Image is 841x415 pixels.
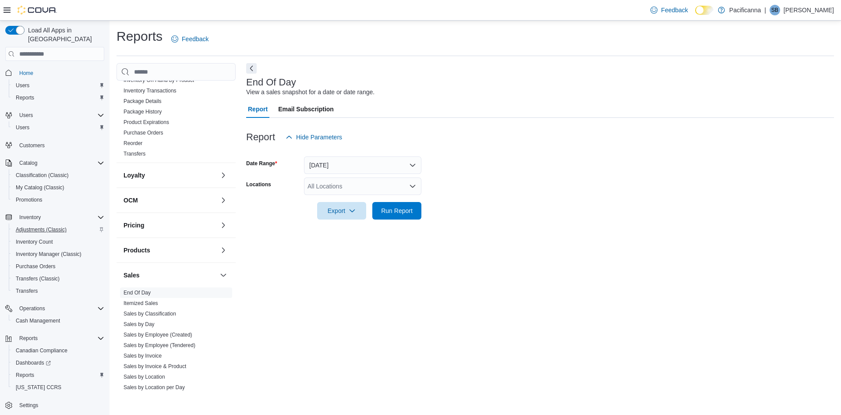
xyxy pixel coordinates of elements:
[12,370,104,380] span: Reports
[9,285,108,297] button: Transfers
[16,287,38,294] span: Transfers
[124,140,142,146] a: Reorder
[12,261,104,272] span: Purchase Orders
[12,249,104,259] span: Inventory Manager (Classic)
[16,94,34,101] span: Reports
[124,331,192,338] span: Sales by Employee (Created)
[18,6,57,14] img: Cova
[12,80,33,91] a: Users
[19,335,38,342] span: Reports
[246,77,296,88] h3: End Of Day
[372,202,421,220] button: Run Report
[16,110,104,121] span: Users
[16,400,42,411] a: Settings
[9,121,108,134] button: Users
[182,35,208,43] span: Feedback
[9,223,108,236] button: Adjustments (Classic)
[124,384,185,390] a: Sales by Location per Day
[124,98,162,105] span: Package Details
[124,129,163,136] span: Purchase Orders
[2,157,108,169] button: Catalog
[124,300,158,307] span: Itemized Sales
[16,184,64,191] span: My Catalog (Classic)
[16,303,49,314] button: Operations
[124,171,216,180] button: Loyalty
[124,109,162,115] a: Package History
[124,352,162,359] span: Sales by Invoice
[9,381,108,394] button: [US_STATE] CCRS
[124,171,145,180] h3: Loyalty
[12,273,63,284] a: Transfers (Classic)
[218,195,229,206] button: OCM
[124,384,185,391] span: Sales by Location per Day
[296,133,342,142] span: Hide Parameters
[124,246,216,255] button: Products
[16,359,51,366] span: Dashboards
[16,303,104,314] span: Operations
[12,182,68,193] a: My Catalog (Classic)
[124,342,195,348] a: Sales by Employee (Tendered)
[246,132,275,142] h3: Report
[12,195,104,205] span: Promotions
[16,384,61,391] span: [US_STATE] CCRS
[124,373,165,380] span: Sales by Location
[124,119,169,126] span: Product Expirations
[16,238,53,245] span: Inventory Count
[19,112,33,119] span: Users
[124,151,145,157] a: Transfers
[304,156,421,174] button: [DATE]
[784,5,834,15] p: [PERSON_NAME]
[409,183,416,190] button: Open list of options
[218,270,229,280] button: Sales
[248,100,268,118] span: Report
[19,402,38,409] span: Settings
[16,317,60,324] span: Cash Management
[25,26,104,43] span: Load All Apps in [GEOGRAPHIC_DATA]
[124,353,162,359] a: Sales by Invoice
[9,181,108,194] button: My Catalog (Classic)
[124,196,216,205] button: OCM
[9,273,108,285] button: Transfers (Classic)
[12,224,104,235] span: Adjustments (Classic)
[2,66,108,79] button: Home
[246,88,375,97] div: View a sales snapshot for a date or date range.
[12,249,85,259] a: Inventory Manager (Classic)
[168,30,212,48] a: Feedback
[16,196,42,203] span: Promotions
[9,315,108,327] button: Cash Management
[124,271,140,280] h3: Sales
[124,221,216,230] button: Pricing
[124,374,165,380] a: Sales by Location
[9,248,108,260] button: Inventory Manager (Classic)
[16,226,67,233] span: Adjustments (Classic)
[124,140,142,147] span: Reorder
[9,92,108,104] button: Reports
[19,142,45,149] span: Customers
[16,212,44,223] button: Inventory
[647,1,691,19] a: Feedback
[19,70,33,77] span: Home
[12,273,104,284] span: Transfers (Classic)
[282,128,346,146] button: Hide Parameters
[124,321,155,328] span: Sales by Day
[218,220,229,231] button: Pricing
[124,289,151,296] span: End Of Day
[124,290,151,296] a: End Of Day
[16,347,67,354] span: Canadian Compliance
[12,182,104,193] span: My Catalog (Classic)
[12,345,71,356] a: Canadian Compliance
[246,160,277,167] label: Date Range
[9,194,108,206] button: Promotions
[2,109,108,121] button: Users
[12,370,38,380] a: Reports
[771,5,778,15] span: SB
[124,88,177,94] a: Inventory Transactions
[2,139,108,152] button: Customers
[16,400,104,411] span: Settings
[278,100,334,118] span: Email Subscription
[16,372,34,379] span: Reports
[9,260,108,273] button: Purchase Orders
[9,344,108,357] button: Canadian Compliance
[16,333,41,344] button: Reports
[9,236,108,248] button: Inventory Count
